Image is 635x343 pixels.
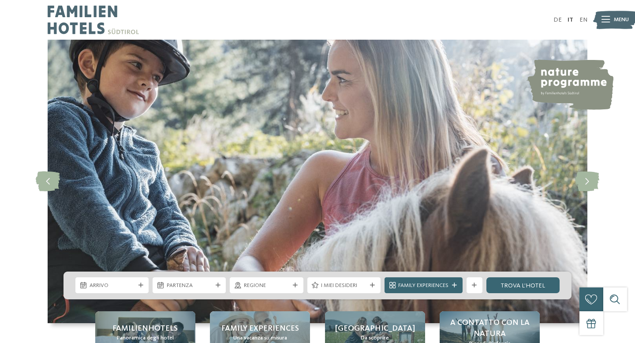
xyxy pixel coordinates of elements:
span: Family Experiences [398,282,448,290]
span: Familienhotels [112,323,178,334]
span: [GEOGRAPHIC_DATA] [335,323,415,334]
a: trova l’hotel [486,277,560,293]
span: Da scoprire [361,334,389,342]
span: Partenza [167,282,212,290]
a: DE [553,17,562,23]
span: Regione [244,282,289,290]
span: Una vacanza su misura [233,334,287,342]
span: Family experiences [221,323,299,334]
a: IT [568,17,573,23]
span: I miei desideri [321,282,366,290]
span: Arrivo [90,282,135,290]
a: EN [579,17,587,23]
img: nature programme by Familienhotels Südtirol [526,60,613,110]
img: Family hotel Alto Adige: the happy family places! [48,40,587,323]
span: Menu [614,16,629,24]
span: A contatto con la natura [448,317,532,339]
span: Panoramica degli hotel [117,334,174,342]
